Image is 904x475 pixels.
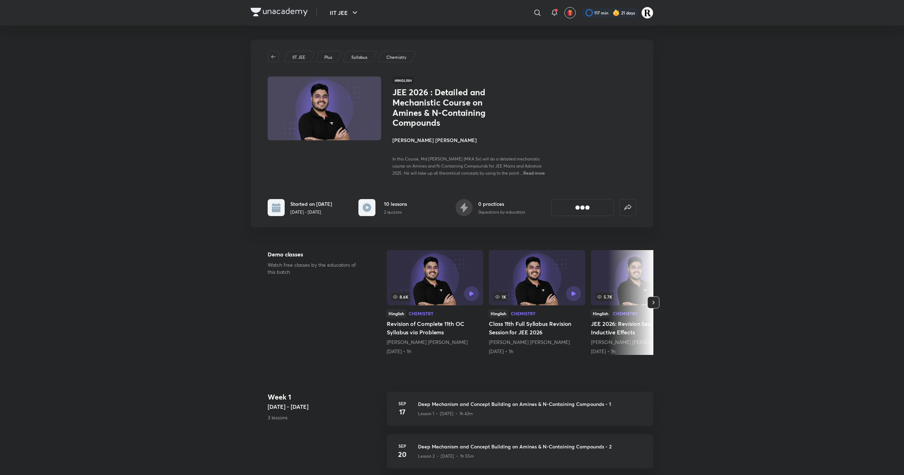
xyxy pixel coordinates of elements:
[290,200,332,208] h6: Started on [DATE]
[511,311,536,316] div: Chemistry
[386,54,406,61] p: Chemistry
[418,411,473,417] p: Lesson 1 • [DATE] • 1h 42m
[418,400,645,408] h3: Deep Mechanism and Concept Building on Amines & N-Containing Compounds - 1
[567,10,573,16] img: avatar
[251,8,308,16] img: Company Logo
[418,453,474,459] p: Lesson 2 • [DATE] • 1h 55m
[409,311,434,316] div: Chemistry
[395,407,409,417] h4: 17
[387,250,483,355] a: 8.6KHinglishChemistryRevision of Complete 11th OC Syllabus via Problems[PERSON_NAME] [PERSON_NAME...
[551,199,614,216] button: [object Object]
[385,54,408,61] a: Chemistry
[387,250,483,355] a: Revision of Complete 11th OC Syllabus via Problems
[489,320,585,337] h5: Class 11th Full Syllabus Revision Session for JEE 2026
[591,250,687,355] a: 5.7KHinglishChemistryJEE 2026: Revision Session on Inductive Effects[PERSON_NAME] [PERSON_NAME][D...
[268,250,364,259] h5: Demo classes
[268,414,381,421] p: 3 lessons
[387,310,406,317] div: Hinglish
[268,261,364,276] p: Watch free classes by the educators of this batch
[325,6,363,20] button: IIT JEE
[387,320,483,337] h5: Revision of Complete 11th OC Syllabus via Problems
[478,209,525,215] p: 0 questions by educators
[387,339,468,345] a: [PERSON_NAME] [PERSON_NAME]
[591,310,610,317] div: Hinglish
[591,339,687,346] div: Mohammad Kashif Alam
[493,293,508,301] span: 1K
[387,348,483,355] div: 27th Apr • 1h
[523,170,545,176] span: Read more
[392,136,551,144] h4: [PERSON_NAME] [PERSON_NAME]
[392,87,508,128] h1: JEE 2026 : Detailed and Mechanistic Course on Amines & N-Containing Compounds
[350,54,369,61] a: Syllabus
[489,348,585,355] div: 4th Jun • 1h
[489,250,585,355] a: 1KHinglishChemistryClass 11th Full Syllabus Revision Session for JEE 2026[PERSON_NAME] [PERSON_NA...
[292,54,305,61] p: IIT JEE
[489,310,508,317] div: Hinglish
[591,320,687,337] h5: JEE 2026: Revision Session on Inductive Effects
[619,199,636,216] button: false
[478,200,525,208] h6: 0 practices
[395,449,409,460] h4: 20
[591,348,687,355] div: 18th Jun • 1h
[268,392,381,402] h4: Week 1
[387,339,483,346] div: Mohammad Kashif Alam
[564,7,576,18] button: avatar
[324,54,332,61] p: Plus
[251,8,308,18] a: Company Logo
[384,200,407,208] h6: 10 lessons
[351,54,367,61] p: Syllabus
[489,339,585,346] div: Mohammad Kashif Alam
[395,443,409,449] h6: Sep
[323,54,334,61] a: Plus
[613,9,620,16] img: streak
[391,293,410,301] span: 8.6K
[387,392,653,434] a: Sep17Deep Mechanism and Concept Building on Amines & N-Containing Compounds - 1Lesson 1 • [DATE] ...
[418,443,645,450] h3: Deep Mechanism and Concept Building on Amines & N-Containing Compounds - 2
[591,250,687,355] a: JEE 2026: Revision Session on Inductive Effects
[392,77,414,84] span: Hinglish
[267,76,382,141] img: Thumbnail
[290,209,332,215] p: [DATE] - [DATE]
[489,339,570,345] a: [PERSON_NAME] [PERSON_NAME]
[489,250,585,355] a: Class 11th Full Syllabus Revision Session for JEE 2026
[291,54,307,61] a: IIT JEE
[595,293,614,301] span: 5.7K
[641,7,653,19] img: Rakhi Sharma
[392,156,542,176] span: In this Course, Md [PERSON_NAME] (MKA Sir) will do a detailed mechanistic course on Amines and N-...
[268,402,381,411] h5: [DATE] - [DATE]
[395,400,409,407] h6: Sep
[591,339,672,345] a: [PERSON_NAME] [PERSON_NAME]
[384,209,407,215] p: 2 quizzes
